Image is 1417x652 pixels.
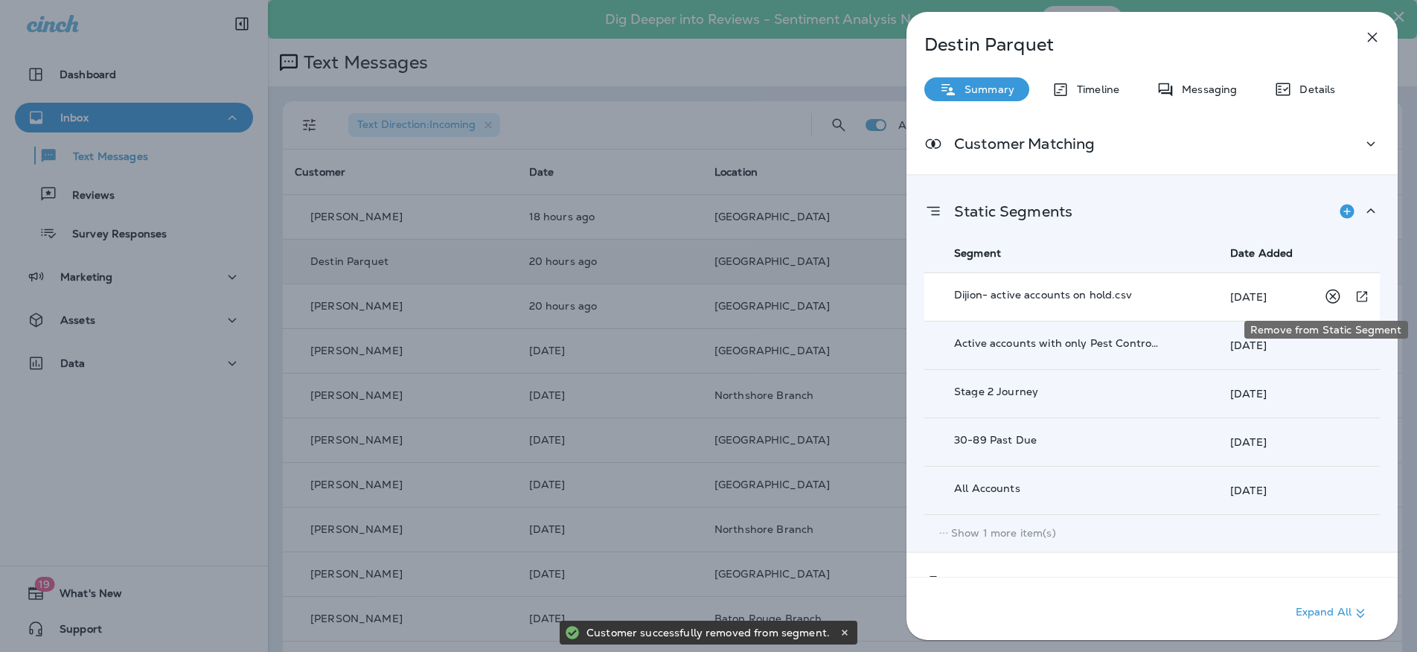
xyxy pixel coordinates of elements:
p: Stage 2 Journey [954,386,1159,397]
button: View this segment in a new tab [1350,283,1374,310]
p: [DATE] [1230,485,1267,496]
p: [DATE] [1230,436,1267,448]
p: Show 1 more item(s) [951,527,1056,539]
p: 30-89 Past Due [954,434,1159,446]
button: Remove from Static Segment [1319,283,1346,310]
p: Static Segments [942,205,1072,217]
p: Summary [957,83,1014,95]
button: Show 1 more item(s) [930,521,1062,546]
p: [DATE] [1230,339,1267,351]
p: Customer Matching [942,138,1095,150]
p: Timeline [1069,83,1119,95]
p: Details [1292,83,1335,95]
div: Customer successfully removed from segment. [586,621,837,645]
button: Expand All [1290,600,1375,627]
p: Destin Parquet [924,34,1331,55]
button: Add to Static Segment [1332,196,1362,226]
div: Remove from Static Segment [1244,321,1408,339]
p: [DATE] [1230,388,1267,400]
span: Segment [954,246,1001,260]
span: Date Added [1230,246,1293,260]
p: Dijion- active accounts on hold.csv [954,289,1159,301]
p: Messaging [1174,83,1237,95]
p: [DATE] [1230,291,1267,303]
p: Active accounts with only Pest Control.csv [954,337,1159,349]
p: Expand All [1296,604,1369,622]
p: All Accounts [954,482,1159,494]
